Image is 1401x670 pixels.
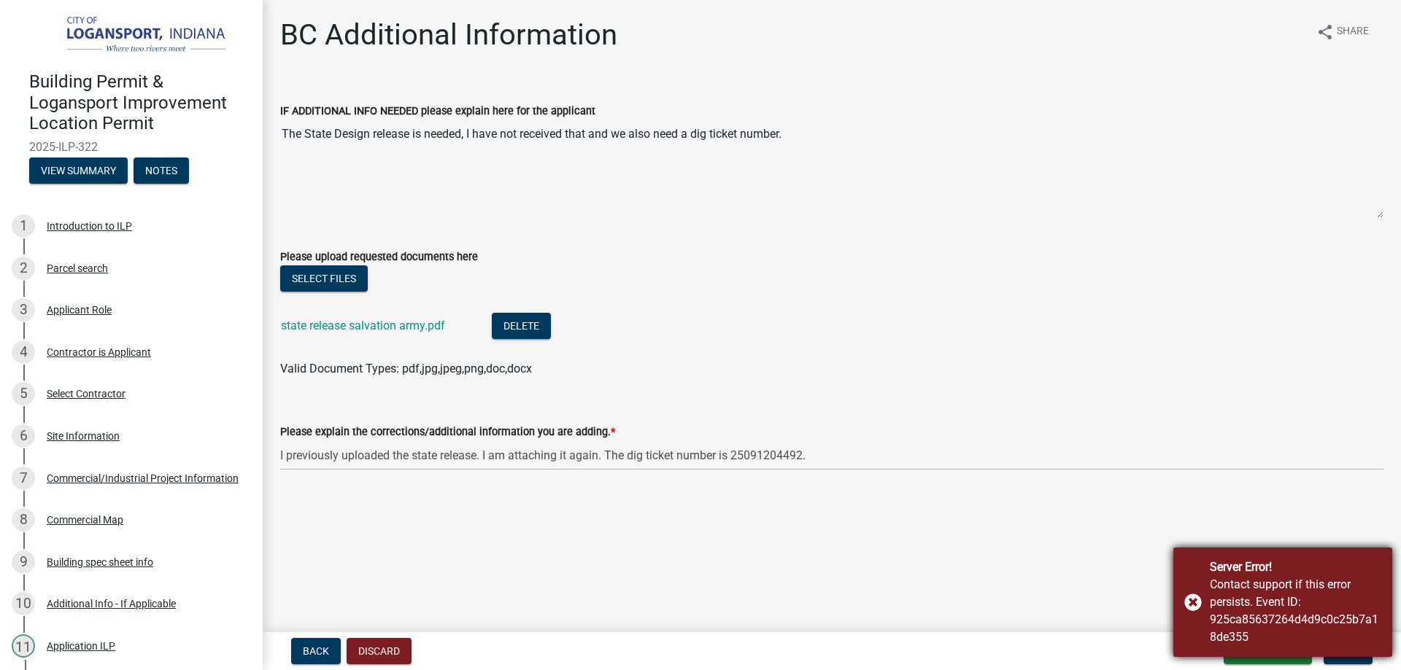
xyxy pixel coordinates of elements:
[12,257,35,280] div: 2
[492,320,551,334] wm-modal-confirm: Delete Document
[47,641,115,651] div: Application ILP
[1337,23,1369,41] span: Share
[280,362,532,375] span: Valid Document Types: pdf,jpg,jpeg,png,doc,docx
[12,424,35,448] div: 6
[280,17,617,52] h1: BC Additional Information
[47,557,153,567] div: Building spec sheet info
[280,252,478,262] label: Please upload requested documents here
[12,467,35,490] div: 7
[12,298,35,322] div: 3
[280,427,615,437] label: Please explain the corrections/additional information you are adding.
[281,319,445,332] a: state release salvation army.pdf
[12,214,35,238] div: 1
[47,221,132,231] div: Introduction to ILP
[12,592,35,615] div: 10
[29,71,251,134] h4: Building Permit & Logansport Improvement Location Permit
[47,599,176,609] div: Additional Info - If Applicable
[29,157,128,184] button: View Summary
[1305,17,1381,46] button: shareShare
[47,263,108,273] div: Parcel search
[291,638,341,664] button: Back
[1316,23,1334,41] i: share
[303,645,329,657] span: Back
[47,473,239,483] div: Commercial/Industrial Project Information
[12,550,35,574] div: 9
[134,165,189,177] wm-modal-confirm: Notes
[47,389,126,399] div: Select Contractor
[280,120,1383,219] textarea: The State Design release is needed, I have not received that and we also need a dig ticket number.
[347,638,412,664] button: Discard
[492,313,551,339] button: Delete
[1210,576,1381,646] div: Contact support if this error persists. Event ID: 925ca85637264d4d9c0c25b7a18de355
[1210,558,1381,576] div: Server Error!
[12,634,35,658] div: 11
[29,165,128,177] wm-modal-confirm: Summary
[29,15,239,56] img: City of Logansport, Indiana
[280,265,368,292] button: Select files
[47,515,123,525] div: Commercial Map
[12,508,35,531] div: 8
[29,140,233,154] span: 2025-ILP-322
[47,305,112,315] div: Applicant Role
[47,431,120,441] div: Site Information
[12,382,35,405] div: 5
[47,347,151,357] div: Contractor is Applicant
[12,340,35,364] div: 4
[280,106,595,117] label: IF ADDITIONAL INFO NEEDED please explain here for the applicant
[134,157,189,184] button: Notes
